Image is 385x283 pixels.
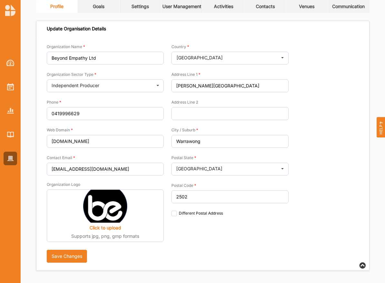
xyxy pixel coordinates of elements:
img: Dashboard [6,60,14,66]
label: Address Line 2 [171,100,198,105]
a: Organisation [4,152,17,165]
div: Profile [50,4,63,9]
div: Contacts [256,4,275,9]
label: Address Line 1 [171,72,200,77]
div: [GEOGRAPHIC_DATA] [176,167,222,171]
div: [GEOGRAPHIC_DATA] [177,56,223,60]
label: Country [171,44,189,49]
div: User Management [162,4,201,9]
div: Update Organisation Details [47,26,106,32]
label: Phone [47,100,61,105]
a: Activities [4,80,17,94]
label: Click to upload [90,225,121,231]
div: Activities [214,4,233,9]
img: 1592913916525_230_WB%20be%20logo.png [83,190,127,223]
label: Different Postal Address [171,211,223,216]
img: logo [5,5,15,16]
button: Save Changes [47,250,87,263]
label: City / Suburb [171,127,198,133]
label: Organization Sector Type [47,72,96,77]
label: Organization Logo [47,182,80,187]
img: Library [7,132,14,137]
div: Communication [332,4,365,9]
div: Venues [299,4,314,9]
label: Postal State [171,155,196,160]
label: Organization Name [47,44,85,49]
img: Activities [7,83,14,90]
label: Web Domain [47,127,73,133]
a: Reports [4,104,17,117]
img: Organisation [7,156,14,161]
label: Postal Code [171,183,196,188]
div: Goals [93,4,104,9]
label: Supports jpg, png, gmp formats [71,233,139,239]
a: Dashboard [4,56,17,70]
div: Independent Producer [52,83,99,88]
div: Settings [131,4,149,9]
img: Reports [7,108,14,113]
a: Library [4,128,17,141]
label: Contact Email [47,155,75,160]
